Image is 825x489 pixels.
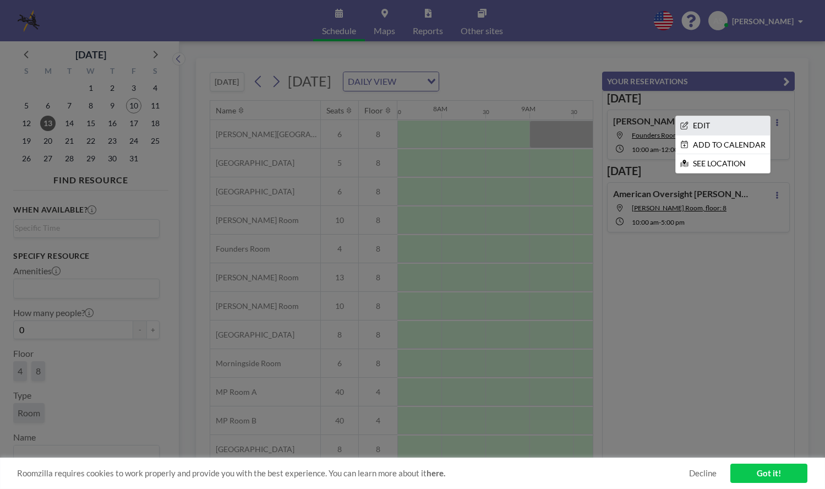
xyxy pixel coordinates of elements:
a: here. [427,468,445,478]
a: Got it! [730,464,807,483]
li: EDIT [676,116,770,135]
li: ADD TO CALENDAR [676,135,770,154]
a: Decline [689,468,717,479]
li: SEE LOCATION [676,154,770,173]
span: Roomzilla requires cookies to work properly and provide you with the best experience. You can lea... [17,468,689,479]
